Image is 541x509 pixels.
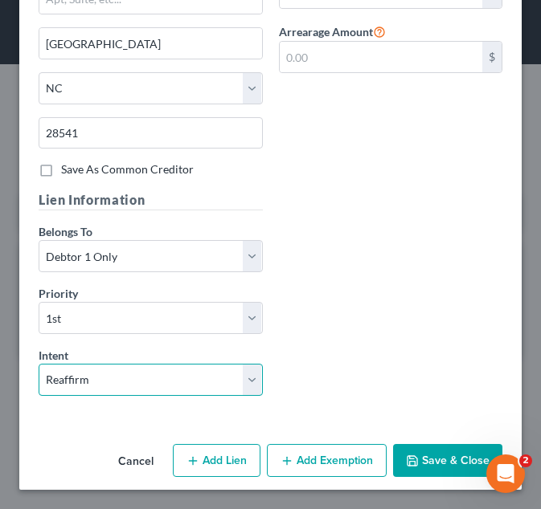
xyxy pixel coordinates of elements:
[267,444,387,478] button: Add Exemption
[39,287,78,300] span: Priority
[39,190,263,210] h5: Lien Information
[280,42,483,72] input: 0.00
[105,446,166,478] button: Cancel
[393,444,502,478] button: Save & Close
[39,347,68,364] label: Intent
[173,444,260,478] button: Add Lien
[61,161,194,177] label: Save As Common Creditor
[39,28,262,59] input: Enter city...
[279,22,386,41] label: Arrearage Amount
[519,454,532,467] span: 2
[39,117,263,149] input: Enter zip...
[482,42,502,72] div: $
[39,225,92,238] span: Belongs To
[486,454,525,493] iframe: Intercom live chat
